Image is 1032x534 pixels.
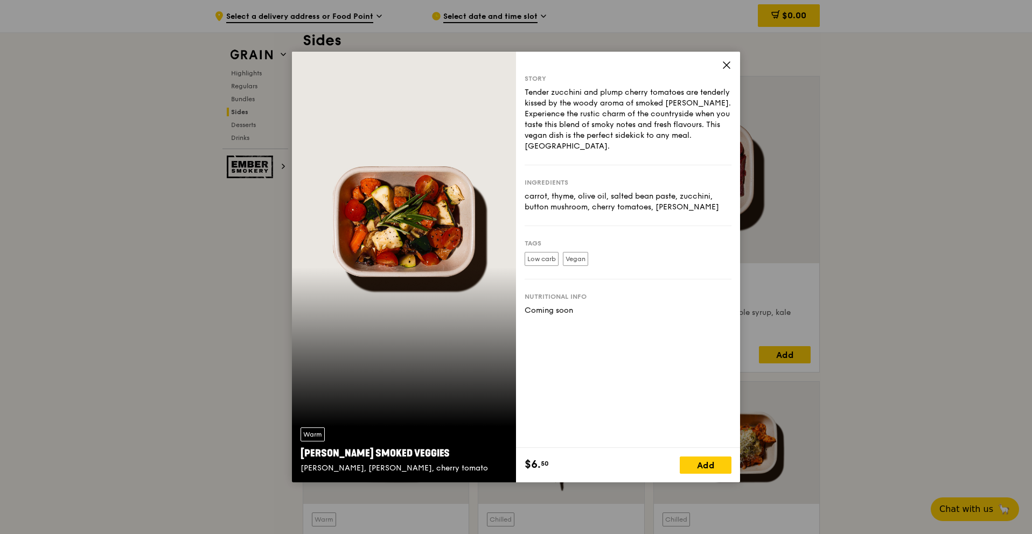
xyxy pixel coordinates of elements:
div: Add [680,456,731,474]
div: [PERSON_NAME] Smoked Veggies [301,446,507,461]
div: carrot, thyme, olive oil, salted bean paste, zucchini, button mushroom, cherry tomatoes, [PERSON_... [525,191,731,213]
span: $6. [525,456,541,473]
div: [PERSON_NAME], [PERSON_NAME], cherry tomato [301,463,507,474]
span: 50 [541,459,549,468]
label: Vegan [563,252,588,266]
div: Tender zucchini and plump cherry tomatoes are tenderly kissed by the woody aroma of smoked [PERSO... [525,87,731,152]
div: Ingredients [525,178,731,187]
div: Warm [301,427,325,441]
div: Coming soon [525,305,731,316]
div: Story [525,74,731,83]
label: Low carb [525,252,559,266]
div: Nutritional info [525,292,731,301]
div: Tags [525,239,731,248]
